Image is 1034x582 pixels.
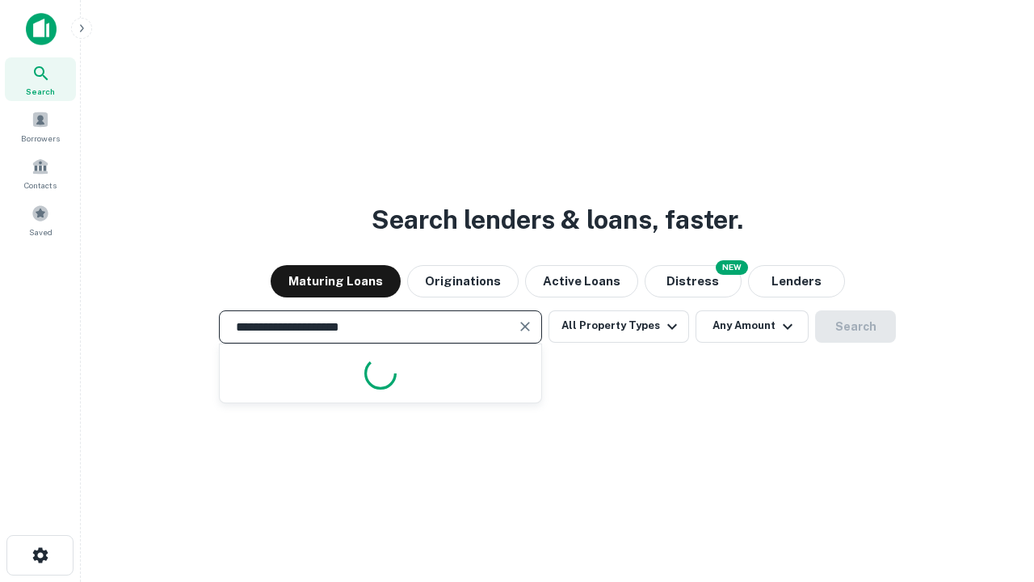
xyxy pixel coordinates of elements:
button: Any Amount [696,310,809,343]
div: NEW [716,260,748,275]
button: Lenders [748,265,845,297]
span: Saved [29,226,53,238]
h3: Search lenders & loans, faster. [372,200,743,239]
button: Active Loans [525,265,638,297]
button: Search distressed loans with lien and other non-mortgage details. [645,265,742,297]
button: Originations [407,265,519,297]
span: Search [26,85,55,98]
a: Borrowers [5,104,76,148]
span: Contacts [24,179,57,192]
img: capitalize-icon.png [26,13,57,45]
a: Contacts [5,151,76,195]
span: Borrowers [21,132,60,145]
a: Saved [5,198,76,242]
button: All Property Types [549,310,689,343]
a: Search [5,57,76,101]
button: Clear [514,315,536,338]
iframe: Chat Widget [953,453,1034,530]
button: Maturing Loans [271,265,401,297]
